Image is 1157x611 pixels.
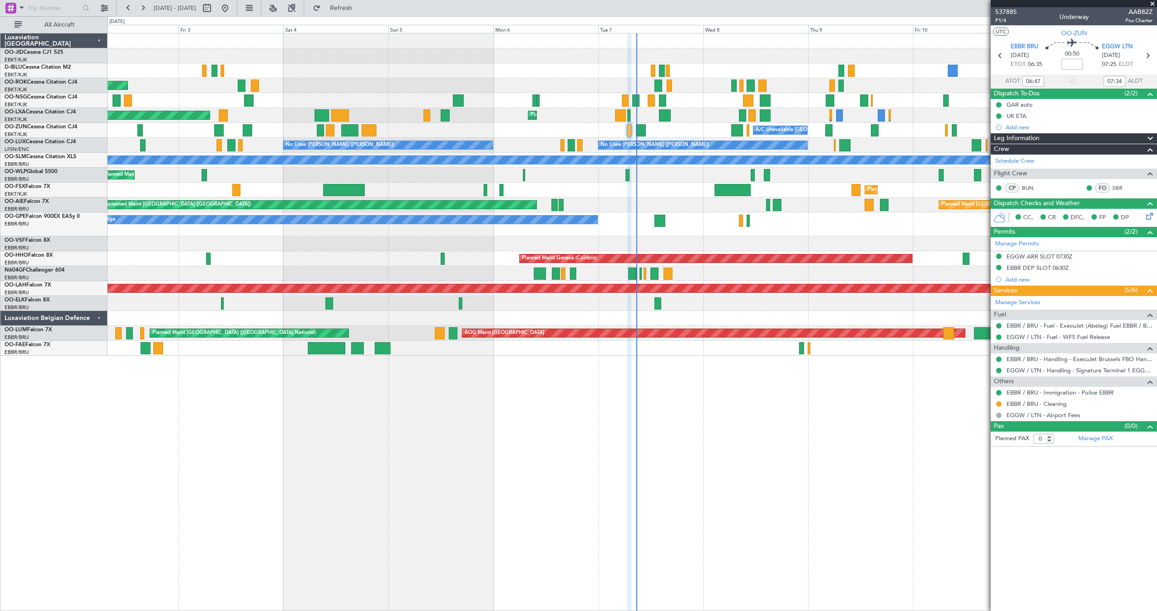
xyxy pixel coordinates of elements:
a: OO-ZUNCessna Citation CJ4 [5,124,77,130]
div: Sun 5 [388,25,493,33]
button: UTC [993,28,1009,36]
div: Thu 9 [808,25,913,33]
span: ETOT [1011,60,1025,69]
span: [DATE] [1102,51,1120,60]
div: A/C Unavailable [GEOGRAPHIC_DATA]-[GEOGRAPHIC_DATA] [756,123,900,137]
div: No Crew [PERSON_NAME] ([PERSON_NAME]) [601,138,709,152]
a: OO-HHOFalcon 8X [5,253,53,258]
span: Refresh [322,5,360,11]
div: Underway [1059,12,1089,22]
label: Planned PAX [995,434,1029,443]
a: EGGW / LTN - Handling - Signature Terminal 1 EGGW / LTN [1006,367,1152,374]
div: Mon 6 [494,25,598,33]
span: N604GF [5,268,26,273]
span: Permits [994,227,1015,237]
div: Sat 4 [283,25,388,33]
span: ELDT [1119,60,1133,69]
a: EGGW / LTN - Fuel - WFS Fuel Release [1006,333,1110,341]
span: OO-VSF [5,238,25,243]
div: Planned Maint Kortrijk-[GEOGRAPHIC_DATA] [867,183,973,197]
div: [DATE] [109,18,125,26]
a: EBBR / BRU - Immigration - Police EBBR [1006,389,1114,396]
a: OO-ELKFalcon 8X [5,297,50,303]
span: OO-ZUN [5,124,27,130]
a: SBR [1112,184,1133,192]
span: OO-FSX [5,184,25,189]
a: EBKT/KJK [5,56,27,63]
a: EBBR/BRU [5,349,29,356]
div: Add new [1006,123,1152,131]
span: CC, [1023,213,1033,222]
div: Planned Maint Geneva (Cointrin) [522,252,597,265]
a: EGGW / LTN - Airport Fees [1006,411,1080,419]
span: OO-LUM [5,327,27,333]
span: [DATE] - [DATE] [154,4,196,12]
a: N604GFChallenger 604 [5,268,65,273]
input: Trip Number [28,1,80,15]
span: 00:50 [1065,50,1079,59]
a: D-IBLUCessna Citation M2 [5,65,71,70]
span: DFC, [1071,213,1084,222]
a: EBKT/KJK [5,191,27,197]
a: Schedule Crew [995,157,1035,166]
span: OO-WLP [5,169,27,174]
a: EBBR / BRU - Fuel - ExecuJet (Abelag) Fuel EBBR / BRU [1006,322,1152,329]
div: CP [1005,183,1020,193]
a: OO-LUXCessna Citation CJ4 [5,139,76,145]
input: --:-- [1104,76,1125,87]
a: OO-JIDCessna CJ1 525 [5,50,63,55]
span: (0/0) [1124,421,1138,431]
span: OO-JID [5,50,24,55]
a: EBBR/BRU [5,334,29,341]
span: EGGW LTN [1102,42,1133,52]
span: 07:25 [1102,60,1116,69]
a: LFSN/ENC [5,146,29,153]
span: OO-NSG [5,94,27,100]
a: EBKT/KJK [5,101,27,108]
a: EBBR / BRU - Cleaning [1006,400,1067,408]
span: OO-AIE [5,199,24,204]
span: CR [1048,213,1056,222]
span: OO-ELK [5,297,25,303]
div: Planned Maint [GEOGRAPHIC_DATA] ([GEOGRAPHIC_DATA]) [941,198,1084,211]
span: Handling [994,343,1020,353]
a: EBBR / BRU - Handling - ExecuJet Brussels FBO Handling Abelag [1006,355,1152,363]
a: Manage Services [995,298,1040,307]
span: P1/4 [995,17,1017,24]
a: EBBR/BRU [5,161,29,168]
a: EBBR/BRU [5,176,29,183]
a: OO-SLMCessna Citation XLS [5,154,76,160]
span: (2/2) [1124,89,1138,98]
span: Fuel [994,310,1006,320]
span: Crew [994,144,1009,155]
div: Thu 2 [74,25,179,33]
div: EBBR DEP SLOT 0630Z [1006,264,1069,272]
span: ALDT [1128,77,1143,86]
span: (5/6) [1124,285,1138,295]
span: OO-LXA [5,109,26,115]
span: AAB82Z [1125,7,1152,17]
a: EBBR/BRU [5,259,29,266]
a: EBKT/KJK [5,116,27,123]
a: OO-AIEFalcon 7X [5,199,49,204]
span: Dispatch To-Dos [994,89,1039,99]
a: OO-WLPGlobal 5500 [5,169,57,174]
a: EBBR/BRU [5,221,29,227]
span: OO-SLM [5,154,26,160]
span: EBBR BRU [1011,42,1038,52]
div: Fri 10 [913,25,1018,33]
span: [DATE] [1011,51,1029,60]
span: (2/2) [1124,227,1138,236]
div: No Crew [PERSON_NAME] ([PERSON_NAME]) [286,138,394,152]
div: AOG Maint [GEOGRAPHIC_DATA] [465,326,544,340]
div: Tue 7 [598,25,703,33]
span: Pax [994,421,1004,432]
span: ATOT [1005,77,1020,86]
a: OO-FAEFalcon 7X [5,342,50,348]
div: Unplanned Maint [GEOGRAPHIC_DATA] ([GEOGRAPHIC_DATA]) [102,198,251,211]
span: Flight Crew [994,169,1027,179]
a: EBBR/BRU [5,289,29,296]
span: Dispatch Checks and Weather [994,198,1080,209]
a: EBKT/KJK [5,71,27,78]
div: UK ETA [1006,112,1026,120]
